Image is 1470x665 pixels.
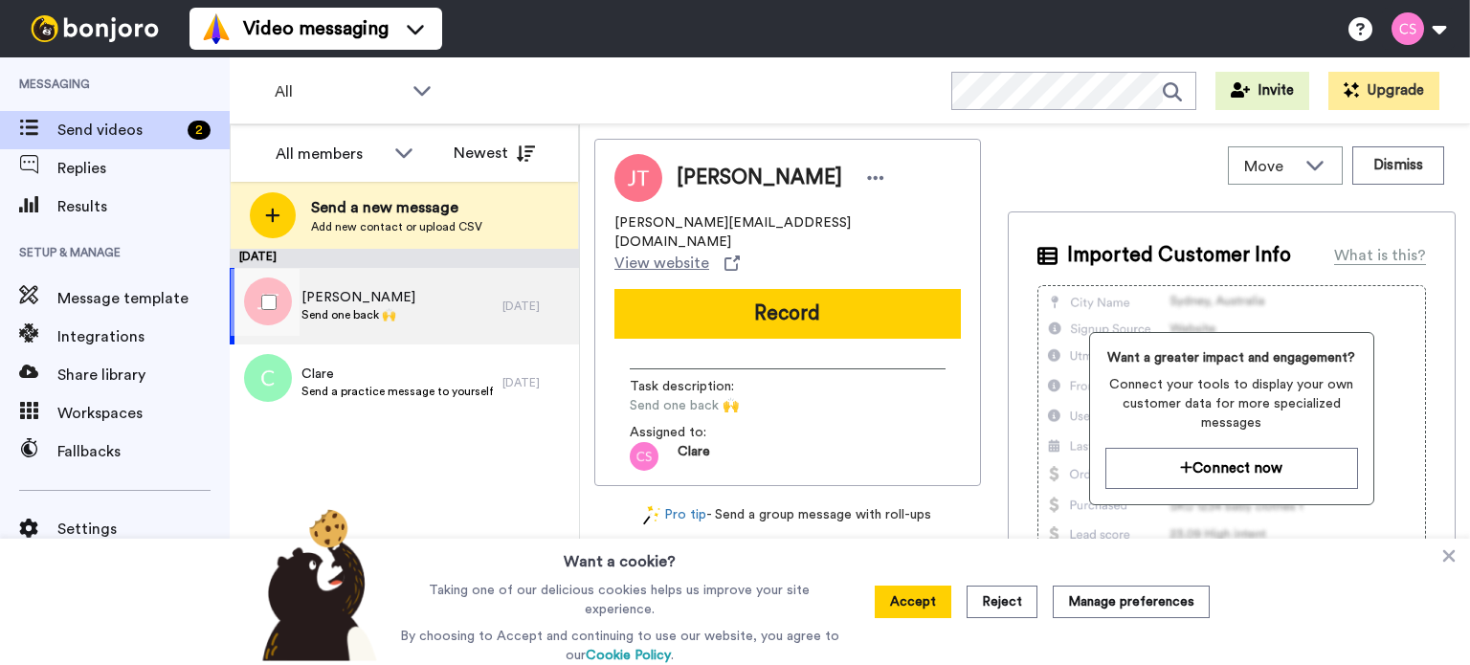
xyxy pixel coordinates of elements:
span: Fallbacks [57,440,230,463]
span: Share library [57,364,230,387]
span: Connect your tools to display your own customer data for more specialized messages [1105,375,1358,432]
a: Pro tip [643,505,706,525]
span: [PERSON_NAME] [677,164,842,192]
span: Assigned to: [630,423,764,442]
span: [PERSON_NAME][EMAIL_ADDRESS][DOMAIN_NAME] [614,213,961,252]
img: cs.png [630,442,658,471]
span: All [275,80,403,103]
span: Integrations [57,325,230,348]
span: Video messaging [243,15,389,42]
span: Add new contact or upload CSV [311,219,482,234]
div: All members [276,143,385,166]
button: Dismiss [1352,146,1444,185]
button: Reject [967,586,1037,618]
img: c.png [244,354,292,402]
p: By choosing to Accept and continuing to use our website, you agree to our . [395,627,844,665]
button: Invite [1215,72,1309,110]
span: Send a practice message to yourself [301,384,493,399]
div: [DATE] [502,299,569,314]
div: What is this? [1334,244,1426,267]
span: Replies [57,157,230,180]
span: Send one back 🙌 [301,307,415,322]
img: Image of James Tunnell [614,154,662,202]
p: Taking one of our delicious cookies helps us improve your site experience. [395,581,844,619]
h3: Want a cookie? [564,539,676,573]
a: View website [614,252,740,275]
div: [DATE] [230,249,579,268]
img: magic-wand.svg [643,505,660,525]
span: Clare [301,365,493,384]
a: Cookie Policy [586,649,671,662]
button: Accept [875,586,951,618]
span: Clare [678,442,710,471]
div: - Send a group message with roll-ups [594,505,981,525]
button: Upgrade [1328,72,1439,110]
span: Move [1244,155,1296,178]
button: Connect now [1105,448,1358,489]
span: Settings [57,518,230,541]
div: 2 [188,121,211,140]
button: Manage preferences [1053,586,1210,618]
img: bj-logo-header-white.svg [23,15,167,42]
button: Record [614,289,961,339]
span: Want a greater impact and engagement? [1105,348,1358,367]
span: Send videos [57,119,180,142]
img: bear-with-cookie.png [245,508,387,661]
span: Results [57,195,230,218]
span: View website [614,252,709,275]
span: Send a new message [311,196,482,219]
span: Imported Customer Info [1067,241,1291,270]
button: Newest [439,134,549,172]
img: vm-color.svg [201,13,232,44]
span: Workspaces [57,402,230,425]
span: Task description : [630,377,764,396]
div: [DATE] [502,375,569,390]
span: Message template [57,287,230,310]
span: Send one back 🙌 [630,396,812,415]
span: [PERSON_NAME] [301,288,415,307]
